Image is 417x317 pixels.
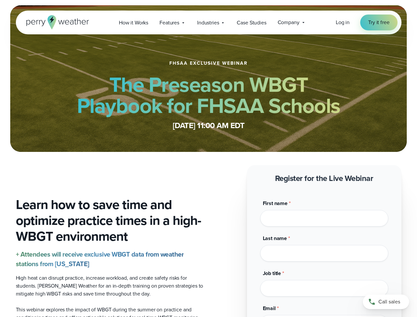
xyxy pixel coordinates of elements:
strong: The Preseason WBGT Playbook for FHSAA Schools [77,69,340,121]
a: Case Studies [231,16,272,29]
span: Last name [263,234,287,242]
span: Email [263,304,276,312]
a: Call sales [363,295,409,309]
span: Case Studies [237,19,266,27]
span: Job title [263,269,281,277]
span: Try it free [368,18,389,26]
span: First name [263,199,288,207]
strong: + Attendees will receive exclusive WBGT data from weather stations from [US_STATE] [16,249,184,269]
a: How it Works [113,16,154,29]
h3: Learn how to save time and optimize practice times in a high-WBGT environment [16,197,203,244]
span: How it Works [119,19,148,27]
a: Log in [336,18,350,26]
p: High heat can disrupt practice, increase workload, and create safety risks for students. [PERSON_... [16,274,203,298]
strong: [DATE] 11:00 AM EDT [173,120,245,131]
span: Industries [197,19,219,27]
h1: FHSAA Exclusive Webinar [169,61,248,66]
strong: Register for the Live Webinar [275,172,373,184]
span: Call sales [378,298,400,306]
span: Features [159,19,179,27]
span: Company [278,18,299,26]
a: Try it free [360,15,397,30]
